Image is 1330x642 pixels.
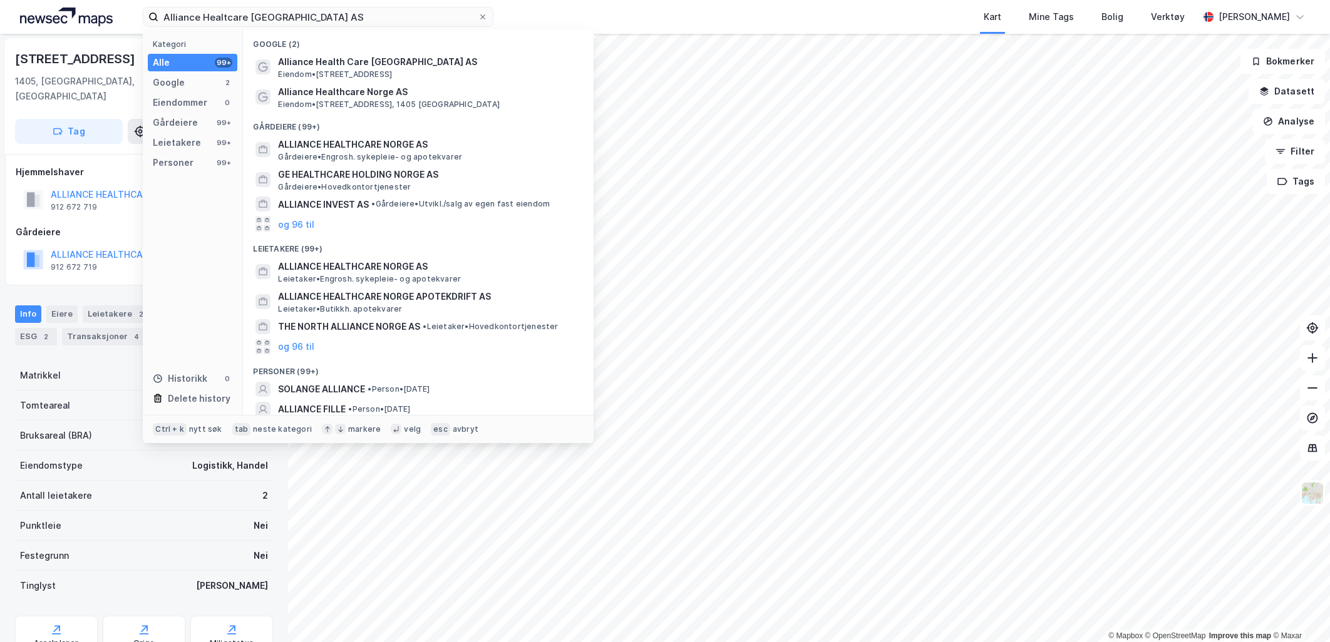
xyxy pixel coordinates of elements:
div: Personer (99+) [243,357,594,379]
button: Tag [15,119,123,144]
div: 4 [130,330,143,343]
div: 2 [39,330,52,343]
div: Punktleie [20,518,61,533]
div: Tomteareal [20,398,70,413]
span: • [423,322,426,331]
div: Bruksareal (BRA) [20,428,92,443]
div: Transaksjoner [62,328,148,345]
div: Delete history [168,391,230,406]
div: avbryt [453,424,478,434]
span: Eiendom • [STREET_ADDRESS], 1405 [GEOGRAPHIC_DATA] [278,99,500,110]
div: Nei [254,548,268,563]
div: Bolig [1101,9,1123,24]
div: Info [15,305,41,323]
div: [PERSON_NAME] [196,578,268,593]
span: ALLIANCE FILLE [278,402,346,417]
div: esc [431,423,450,436]
span: SOLANGE ALLIANCE [278,382,365,397]
span: • [368,384,371,394]
div: 2 [222,78,232,88]
button: og 96 til [278,217,314,232]
iframe: Chat Widget [1267,582,1330,642]
div: Historikk [153,371,207,386]
div: Nei [254,518,268,533]
div: 2 [262,488,268,503]
span: Gårdeiere • Utvikl./salg av egen fast eiendom [371,199,550,209]
span: ALLIANCE HEALTHCARE NORGE AS [278,137,579,152]
div: Eiendommer [153,95,207,110]
div: Kategori [153,39,237,49]
div: 0 [222,98,232,108]
span: Person • [DATE] [348,404,410,414]
div: velg [404,424,421,434]
div: Gårdeiere [16,225,272,240]
button: Bokmerker [1240,49,1325,74]
div: Matrikkel [20,368,61,383]
div: Leietakere [83,305,152,323]
span: ALLIANCE HEALTHCARE NORGE AS [278,259,579,274]
div: 912 672 719 [51,202,97,212]
div: Leietakere (99+) [243,234,594,257]
button: Analyse [1252,109,1325,134]
div: 99+ [215,58,232,68]
span: Alliance Health Care [GEOGRAPHIC_DATA] AS [278,54,579,69]
img: Z [1301,481,1324,505]
span: Eiendom • [STREET_ADDRESS] [278,69,392,79]
span: ALLIANCE INVEST AS [278,197,369,212]
div: Gårdeiere [153,115,198,130]
span: Leietaker • Engrosh. sykepleie- og apotekvarer [278,274,461,284]
div: Personer [153,155,193,170]
span: • [348,404,352,414]
span: THE NORTH ALLIANCE NORGE AS [278,319,420,334]
a: OpenStreetMap [1145,631,1206,640]
div: 99+ [215,118,232,128]
div: tab [232,423,251,436]
div: [STREET_ADDRESS] [15,49,138,69]
div: Google (2) [243,29,594,52]
div: 99+ [215,138,232,148]
div: Mine Tags [1029,9,1074,24]
span: Gårdeiere • Hovedkontortjenester [278,182,411,192]
div: Google [153,75,185,90]
div: neste kategori [253,424,312,434]
span: Person • [DATE] [368,384,430,394]
a: Mapbox [1108,631,1143,640]
button: Filter [1265,139,1325,164]
div: Antall leietakere [20,488,92,503]
span: Gårdeiere • Engrosh. sykepleie- og apotekvarer [278,152,462,162]
div: 1405, [GEOGRAPHIC_DATA], [GEOGRAPHIC_DATA] [15,74,194,104]
div: Alle [153,55,170,70]
div: ESG [15,328,57,345]
span: Alliance Healthcare Norge AS [278,84,579,99]
div: Festegrunn [20,548,69,563]
button: Datasett [1249,79,1325,104]
div: Tinglyst [20,578,56,593]
div: Verktøy [1151,9,1185,24]
span: ALLIANCE HEALTHCARE NORGE APOTEKDRIFT AS [278,289,579,304]
span: GE HEALTHCARE HOLDING NORGE AS [278,167,579,182]
div: 2 [135,308,147,320]
div: [PERSON_NAME] [1219,9,1290,24]
div: Gårdeiere (99+) [243,112,594,135]
span: • [371,199,375,208]
div: Logistikk, Handel [192,458,268,473]
input: Søk på adresse, matrikkel, gårdeiere, leietakere eller personer [158,8,478,26]
button: Tags [1267,169,1325,194]
div: Leietakere [153,135,201,150]
div: markere [348,424,381,434]
a: Improve this map [1209,631,1271,640]
span: Leietaker • Butikkh. apotekvarer [278,304,402,314]
div: Ctrl + k [153,423,187,436]
div: 99+ [215,158,232,168]
div: 0 [222,374,232,384]
div: nytt søk [189,424,222,434]
div: Hjemmelshaver [16,165,272,180]
div: 912 672 719 [51,262,97,272]
button: og 96 til [278,339,314,354]
span: Leietaker • Hovedkontortjenester [423,322,558,332]
img: logo.a4113a55bc3d86da70a041830d287a7e.svg [20,8,113,26]
div: Eiere [46,305,78,323]
div: Kart [984,9,1001,24]
div: Eiendomstype [20,458,83,473]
